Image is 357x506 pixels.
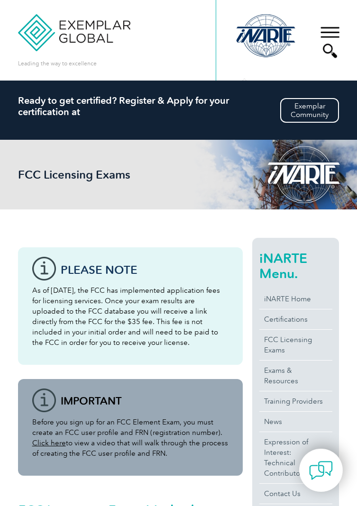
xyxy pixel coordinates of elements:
[18,58,97,69] p: Leading the way to excellence
[280,98,339,123] a: ExemplarCommunity
[259,432,332,483] a: Expression of Interest:Technical Contributors
[309,459,333,482] img: contact-chat.png
[61,264,229,276] h3: Please note
[259,391,332,411] a: Training Providers
[259,330,332,360] a: FCC Licensing Exams
[32,285,229,348] p: As of [DATE], the FCC has implemented application fees for licensing services. Once your exam res...
[259,289,332,309] a: iNARTE Home
[32,417,229,459] p: Before you sign up for an FCC Element Exam, you must create an FCC user profile and FRN (registra...
[259,251,332,281] h2: iNARTE Menu.
[259,412,332,432] a: News
[259,484,332,504] a: Contact Us
[32,439,66,447] a: Click here
[18,95,339,117] h2: Ready to get certified? Register & Apply for your certification at
[259,361,332,391] a: Exams & Resources
[259,309,332,329] a: Certifications
[18,168,160,181] h2: FCC Licensing Exams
